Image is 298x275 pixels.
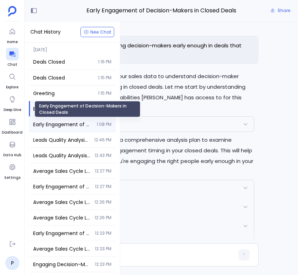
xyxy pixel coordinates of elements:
span: 1:15 PM [98,75,111,81]
span: Deals Closed [33,58,94,65]
span: 1:16 PM [98,59,111,65]
span: 12:26 PM [95,199,111,205]
a: Data Hub [3,138,21,158]
span: Deep Dive [4,107,21,113]
span: Early Engagement of Decision-Makers in Closed Deals [86,6,236,15]
span: 1:15 PM [98,90,111,96]
a: Home [6,25,19,45]
span: Chat History [30,28,61,36]
a: Deep Dive [4,93,21,113]
span: 12:46 PM [94,137,111,143]
button: New Chat [80,27,114,37]
span: Chat [6,62,19,68]
span: 12:23 PM [95,246,111,252]
span: Explore [6,84,19,90]
span: Average Sales Cycle Length by Industry [33,168,91,175]
span: 1:08 PM [97,122,111,127]
a: Settings [4,161,20,181]
span: 12:43 PM [95,153,111,158]
span: Dashboard [2,130,23,135]
a: P [5,256,19,270]
span: Average Sales Cycle Length by Industry [33,214,90,221]
button: Share [266,6,294,16]
span: 12:26 PM [95,215,111,221]
img: petavue logo [8,6,17,17]
span: Data Hub [3,152,21,158]
span: Early Engagement of Decision-Makers in Closed Deals [33,121,92,128]
span: Greeting [33,90,94,97]
span: [DATE] [29,43,116,53]
span: Leads Quality Analysis for Cost Optimization [33,136,90,144]
span: Average Sales Cycle Length by Industry [33,199,90,206]
div: Early Engagement of Decision-Makers in Closed Deals [35,101,140,117]
span: Engaging Decision-Makers Early in Deals [33,261,91,268]
span: Home [6,39,19,45]
p: I need to analyze your sales data to understand decision-maker engagement timing in closed deals.... [69,71,254,113]
span: 12:27 PM [95,184,111,189]
a: Dashboard [2,116,23,135]
a: Explore [6,70,19,90]
span: Deals Closed [33,74,94,81]
span: 12:23 PM [95,230,111,236]
a: Chat [6,48,19,68]
p: Are we engaging decision-makers early enough in deals that close? [81,41,254,58]
span: 12:23 PM [95,262,111,267]
span: Early Engagement of Decision-Makers in Closed Deals [33,230,91,237]
span: Average Sales Cycle Length by Industry [33,245,91,252]
p: Now let me create a comprehensive analysis plan to examine decision-maker engagement timing in yo... [69,135,254,177]
span: Settings [4,175,20,181]
span: 12:27 PM [95,168,111,174]
span: Early Engagement of Decision-Makers in Closed Deals [33,183,91,190]
span: Share [278,8,290,13]
span: New Chat [90,30,111,34]
span: Leads Quality Analysis - Cost Optimization [33,152,90,159]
